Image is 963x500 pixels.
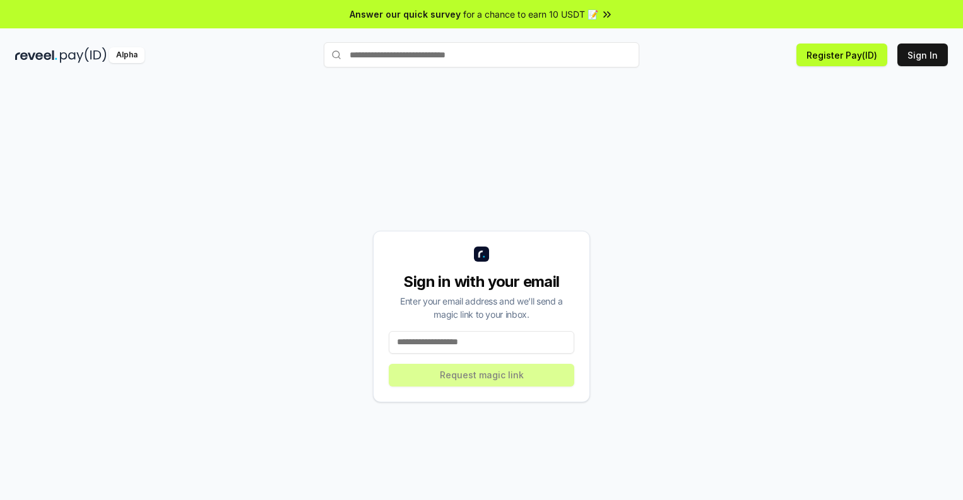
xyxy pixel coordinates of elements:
div: Sign in with your email [389,272,574,292]
span: for a chance to earn 10 USDT 📝 [463,8,598,21]
span: Answer our quick survey [350,8,461,21]
button: Sign In [897,44,948,66]
button: Register Pay(ID) [796,44,887,66]
img: logo_small [474,247,489,262]
div: Alpha [109,47,145,63]
img: pay_id [60,47,107,63]
img: reveel_dark [15,47,57,63]
div: Enter your email address and we’ll send a magic link to your inbox. [389,294,574,321]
